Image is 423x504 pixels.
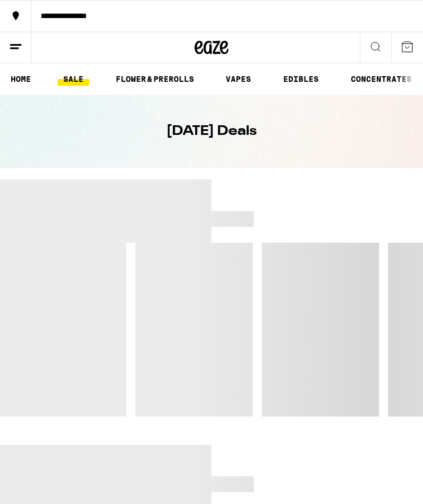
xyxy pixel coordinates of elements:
[220,72,257,86] a: VAPES
[277,72,324,86] a: EDIBLES
[110,72,200,86] a: FLOWER & PREROLLS
[166,122,257,141] h1: [DATE] Deals
[5,72,37,86] a: HOME
[58,72,89,86] a: SALE
[345,72,417,86] a: CONCENTRATES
